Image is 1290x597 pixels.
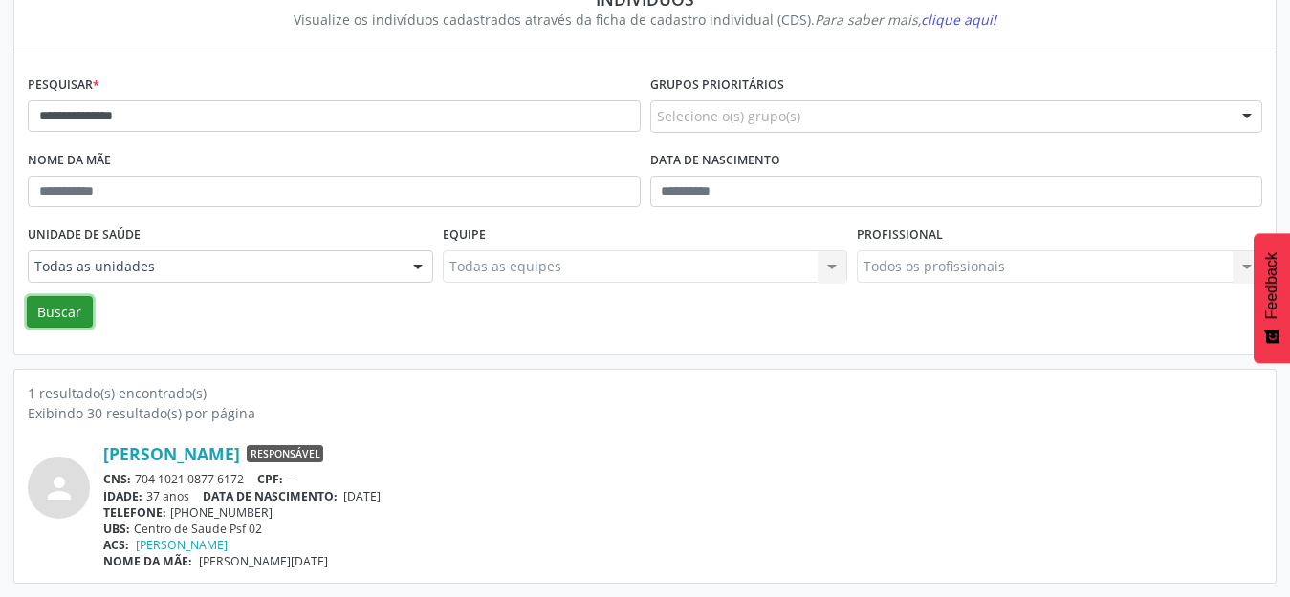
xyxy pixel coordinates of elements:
span: CPF: [257,471,283,487]
span: ACS: [103,537,129,553]
span: Todas as unidades [34,257,394,276]
a: [PERSON_NAME] [136,537,228,553]
div: Visualize os indivíduos cadastrados através da ficha de cadastro individual (CDS). [41,10,1249,30]
div: 37 anos [103,488,1262,504]
span: Selecione o(s) grupo(s) [657,106,800,126]
span: clique aqui! [921,11,996,29]
span: CNS: [103,471,131,487]
span: TELEFONE: [103,504,166,521]
span: Feedback [1263,252,1280,319]
div: Centro de Saude Psf 02 [103,521,1262,537]
label: Grupos prioritários [650,71,784,100]
button: Feedback - Mostrar pesquisa [1254,233,1290,363]
span: [DATE] [343,488,381,504]
div: 704 1021 0877 6172 [103,471,1262,487]
label: Pesquisar [28,71,99,100]
div: 1 resultado(s) encontrado(s) [28,383,1262,403]
button: Buscar [27,296,93,329]
i: Para saber mais, [815,11,996,29]
span: NOME DA MÃE: [103,553,192,569]
span: Responsável [247,445,323,462]
span: UBS: [103,521,130,537]
i: person [42,471,77,505]
span: [PERSON_NAME][DATE] [199,553,328,569]
span: IDADE: [103,488,142,504]
a: [PERSON_NAME] [103,443,240,464]
div: Exibindo 30 resultado(s) por página [28,403,1262,423]
div: [PHONE_NUMBER] [103,504,1262,521]
span: DATA DE NASCIMENTO: [203,488,338,504]
span: -- [289,471,296,487]
label: Unidade de saúde [28,221,141,250]
label: Equipe [443,221,486,250]
label: Nome da mãe [28,146,111,176]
